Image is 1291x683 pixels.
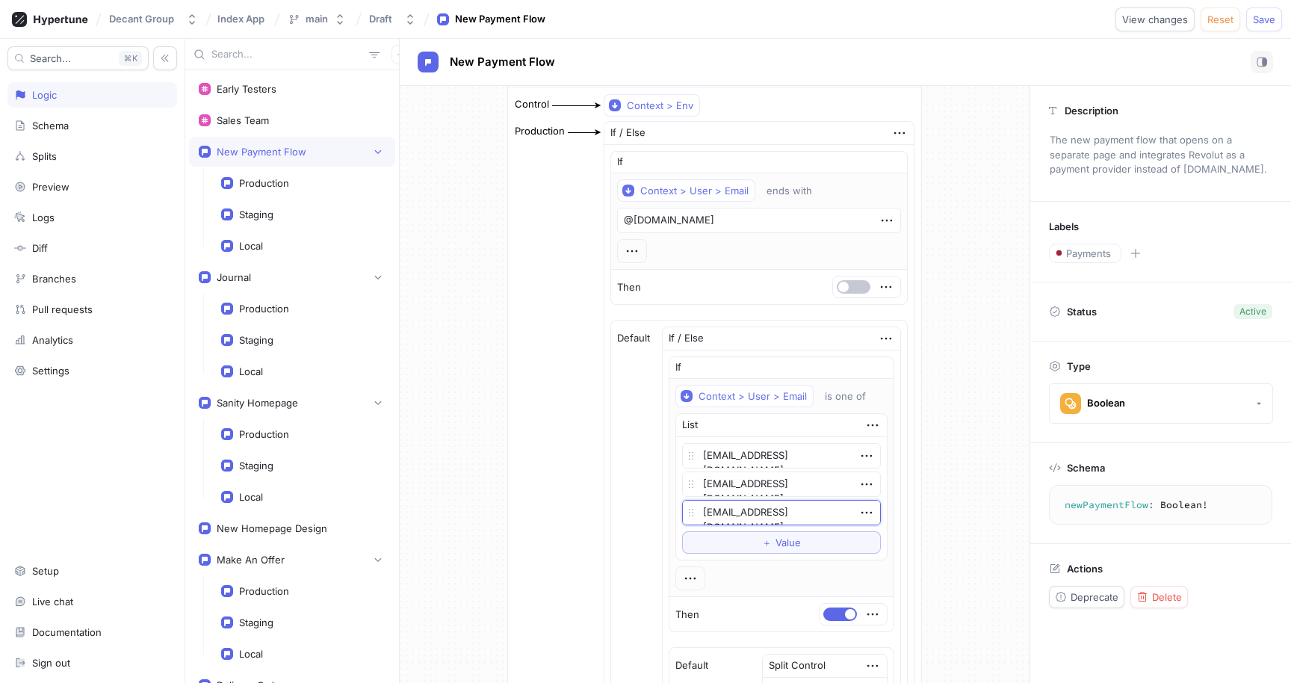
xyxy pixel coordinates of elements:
span: View changes [1122,15,1188,24]
p: Schema [1067,462,1105,474]
button: ends with [760,179,834,202]
div: Local [239,491,263,503]
div: Production [239,428,289,440]
div: Boolean [1087,397,1125,410]
span: Index App [217,13,264,24]
p: Status [1067,301,1097,322]
div: Production [239,585,289,597]
textarea: [EMAIL_ADDRESS][DOMAIN_NAME] [682,443,881,469]
button: Search...K [7,46,149,70]
button: Payments [1049,244,1121,263]
div: Context > User > Email [640,185,749,197]
div: Early Testers [217,83,276,95]
div: New Homepage Design [217,522,327,534]
div: Branches [32,273,76,285]
div: Journal [217,271,251,283]
div: Context > Env [627,99,693,112]
div: Staging [239,460,273,472]
button: Decant Group [103,7,204,31]
div: Split Control [769,658,826,673]
div: Production [515,124,565,139]
div: ends with [767,185,812,197]
button: ＋Value [682,531,881,554]
div: Production [239,303,289,315]
p: Description [1065,105,1118,117]
p: If [617,155,623,170]
div: K [119,51,142,66]
div: Sales Team [217,114,269,126]
p: Then [617,280,641,295]
textarea: [EMAIL_ADDRESS][DOMAIN_NAME] [682,500,881,525]
button: Context > User > Email [617,179,755,202]
p: The new payment flow that opens on a separate page and integrates Revolut as a payment provider i... [1043,128,1278,182]
div: Setup [32,565,59,577]
div: Schema [32,120,69,132]
button: View changes [1115,7,1195,31]
div: main [306,13,328,25]
div: Sign out [32,657,70,669]
div: Settings [32,365,69,377]
div: Staging [239,208,273,220]
textarea: [EMAIL_ADDRESS][DOMAIN_NAME] [682,472,881,497]
div: Staging [239,334,273,346]
input: Search... [211,47,363,62]
div: Preview [32,181,69,193]
button: Deprecate [1049,586,1124,608]
div: Pull requests [32,303,93,315]
p: If [675,360,681,375]
div: Control [515,97,549,112]
div: Staging [239,616,273,628]
div: Logic [32,89,57,101]
span: ＋ [762,538,772,547]
div: Live chat [32,596,73,608]
button: main [282,7,352,31]
textarea: @[DOMAIN_NAME] [617,208,901,233]
div: Sanity Homepage [217,397,298,409]
span: Deprecate [1071,593,1118,602]
div: Draft [369,13,392,25]
div: Documentation [32,626,102,638]
button: Reset [1201,7,1240,31]
div: New Payment Flow [455,12,545,27]
div: Decant Group [109,13,174,25]
button: Save [1246,7,1282,31]
button: Context > Env [604,94,700,117]
div: Production [239,177,289,189]
p: Type [1067,360,1091,372]
div: Context > User > Email [699,390,807,403]
p: Default [617,331,650,346]
p: Labels [1049,220,1079,232]
div: Splits [32,150,57,162]
p: Then [675,608,699,622]
span: Payments [1066,249,1111,258]
span: Reset [1207,15,1233,24]
span: Delete [1152,593,1182,602]
a: Documentation [7,619,177,645]
div: If / Else [669,331,704,346]
div: Active [1239,305,1266,318]
button: is one of [818,385,888,407]
div: is one of [825,390,866,403]
span: Search... [30,54,71,63]
button: Draft [363,7,422,31]
div: Local [239,240,263,252]
div: Diff [32,242,48,254]
span: Save [1253,15,1275,24]
div: Make An Offer [217,554,285,566]
div: New Payment Flow [217,146,306,158]
button: Boolean [1049,383,1273,424]
span: Value [775,538,801,547]
div: List [682,418,698,433]
textarea: newPaymentFlow: Boolean! [1056,492,1266,519]
p: Default [675,658,708,673]
div: If / Else [610,126,645,140]
button: Context > User > Email [675,385,814,407]
div: Logs [32,211,55,223]
div: Local [239,648,263,660]
div: Analytics [32,334,73,346]
p: Actions [1067,563,1103,575]
button: Delete [1130,586,1188,608]
div: Local [239,365,263,377]
span: New Payment Flow [450,56,555,68]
